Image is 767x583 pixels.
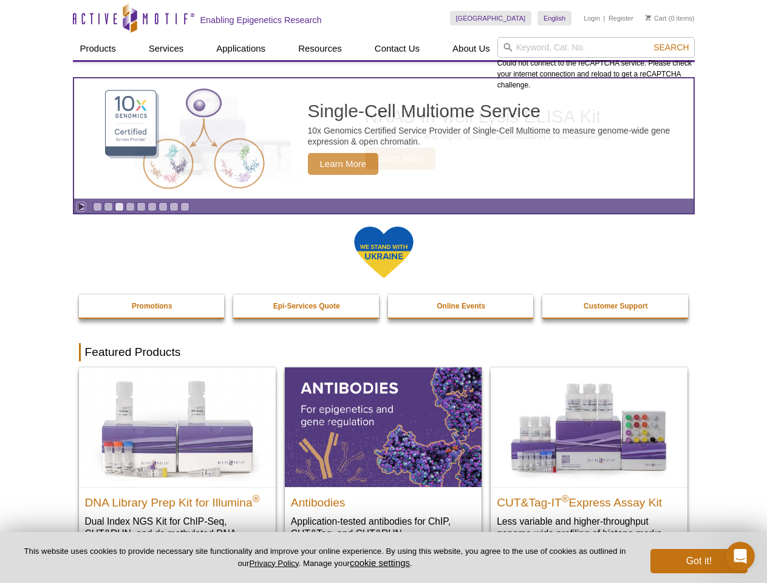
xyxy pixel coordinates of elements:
[437,302,485,310] strong: Online Events
[308,153,379,175] span: Learn More
[85,491,270,509] h2: DNA Library Prep Kit for Illumina
[584,14,600,22] a: Login
[93,202,102,211] a: Go to slide 1
[79,367,276,564] a: DNA Library Prep Kit for Illumina DNA Library Prep Kit for Illumina® Dual Index NGS Kit for ChIP-...
[726,542,755,571] iframe: Intercom live chat
[653,43,689,52] span: Search
[159,202,168,211] a: Go to slide 7
[209,37,273,60] a: Applications
[353,225,414,279] img: We Stand With Ukraine
[650,42,692,53] button: Search
[497,515,681,540] p: Less variable and higher-throughput genome-wide profiling of histone marks​.
[367,37,427,60] a: Contact Us
[74,78,694,199] article: Single-Cell Multiome Service
[94,83,276,194] img: Single-Cell Multiome Service
[77,202,86,211] a: Toggle autoplay
[141,37,191,60] a: Services
[497,37,695,58] input: Keyword, Cat. No.
[180,202,189,211] a: Go to slide 9
[79,343,689,361] h2: Featured Products
[19,546,630,569] p: This website uses cookies to provide necessary site functionality and improve your online experie...
[137,202,146,211] a: Go to slide 5
[291,491,476,509] h2: Antibodies
[273,302,340,310] strong: Epi-Services Quote
[148,202,157,211] a: Go to slide 6
[126,202,135,211] a: Go to slide 4
[646,11,695,26] li: (0 items)
[497,37,695,90] div: Could not connect to the reCAPTCHA service. Please check your internet connection and reload to g...
[73,37,123,60] a: Products
[542,295,689,318] a: Customer Support
[537,11,571,26] a: English
[497,491,681,509] h2: CUT&Tag-IT Express Assay Kit
[169,202,179,211] a: Go to slide 8
[608,14,633,22] a: Register
[350,557,410,568] button: cookie settings
[249,559,298,568] a: Privacy Policy
[646,14,667,22] a: Cart
[491,367,687,486] img: CUT&Tag-IT® Express Assay Kit
[79,367,276,486] img: DNA Library Prep Kit for Illumina
[104,202,113,211] a: Go to slide 2
[308,102,687,120] h2: Single-Cell Multiome Service
[200,15,322,26] h2: Enabling Epigenetics Research
[584,302,647,310] strong: Customer Support
[445,37,497,60] a: About Us
[291,37,349,60] a: Resources
[491,367,687,551] a: CUT&Tag-IT® Express Assay Kit CUT&Tag-IT®Express Assay Kit Less variable and higher-throughput ge...
[388,295,535,318] a: Online Events
[308,125,687,147] p: 10x Genomics Certified Service Provider of Single-Cell Multiome to measure genome-wide gene expre...
[646,15,651,21] img: Your Cart
[85,515,270,552] p: Dual Index NGS Kit for ChIP-Seq, CUT&RUN, and ds methylated DNA assays.
[562,493,569,503] sup: ®
[604,11,605,26] li: |
[233,295,380,318] a: Epi-Services Quote
[291,515,476,540] p: Application-tested antibodies for ChIP, CUT&Tag, and CUT&RUN.
[450,11,532,26] a: [GEOGRAPHIC_DATA]
[115,202,124,211] a: Go to slide 3
[253,493,260,503] sup: ®
[650,549,748,573] button: Got it!
[285,367,482,551] a: All Antibodies Antibodies Application-tested antibodies for ChIP, CUT&Tag, and CUT&RUN.
[132,302,172,310] strong: Promotions
[74,78,694,199] a: Single-Cell Multiome Service Single-Cell Multiome Service 10x Genomics Certified Service Provider...
[79,295,226,318] a: Promotions
[285,367,482,486] img: All Antibodies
